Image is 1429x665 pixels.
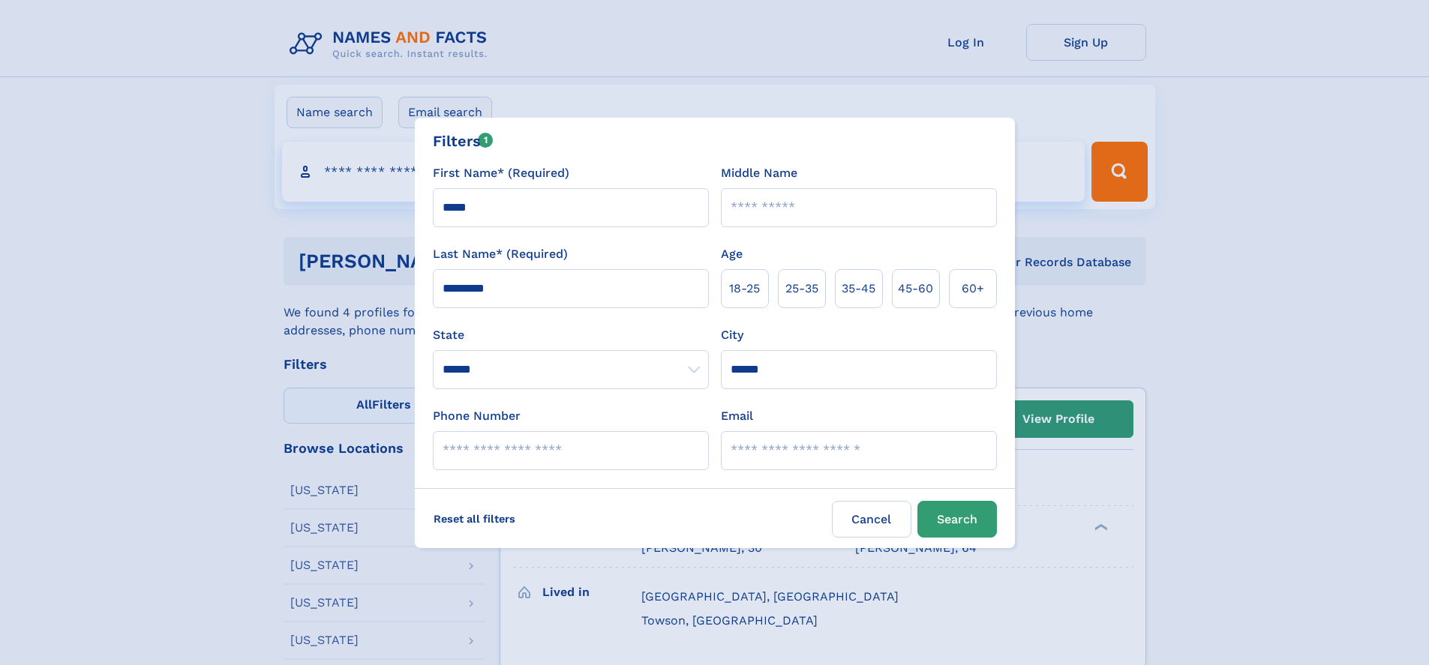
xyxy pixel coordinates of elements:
[433,130,494,152] div: Filters
[433,164,569,182] label: First Name* (Required)
[721,407,753,425] label: Email
[898,280,933,298] span: 45‑60
[832,501,911,538] label: Cancel
[721,245,743,263] label: Age
[433,407,521,425] label: Phone Number
[424,501,525,537] label: Reset all filters
[917,501,997,538] button: Search
[962,280,984,298] span: 60+
[721,326,743,344] label: City
[433,245,568,263] label: Last Name* (Required)
[721,164,797,182] label: Middle Name
[842,280,875,298] span: 35‑45
[433,326,709,344] label: State
[785,280,818,298] span: 25‑35
[729,280,760,298] span: 18‑25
